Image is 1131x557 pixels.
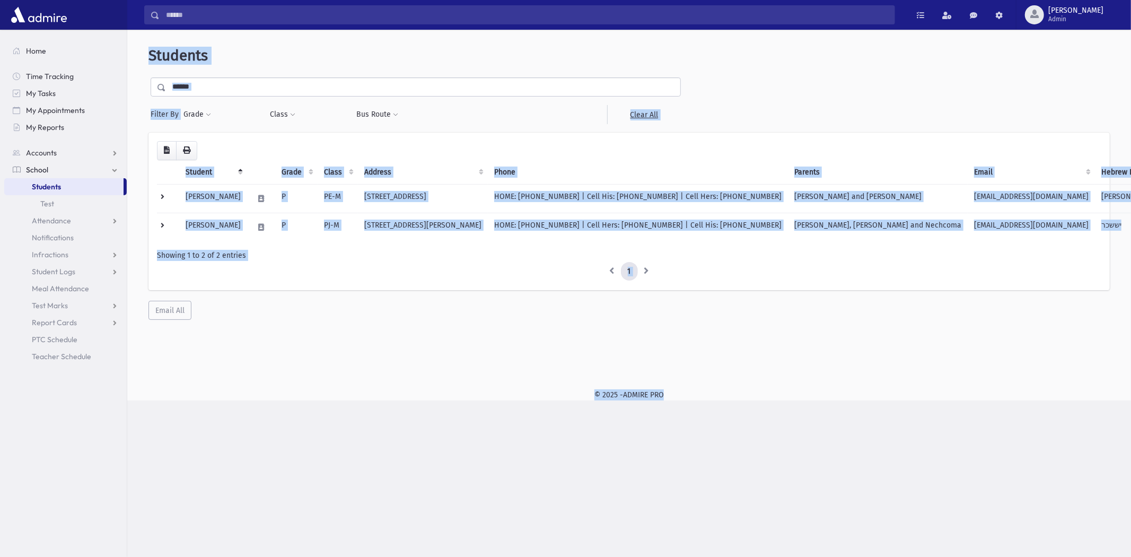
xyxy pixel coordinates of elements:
[179,184,247,213] td: [PERSON_NAME]
[157,141,177,160] button: CSV
[4,144,127,161] a: Accounts
[607,105,681,124] a: Clear All
[32,335,77,344] span: PTC Schedule
[275,213,318,241] td: P
[183,105,212,124] button: Grade
[4,280,127,297] a: Meal Attendance
[32,233,74,242] span: Notifications
[358,184,488,213] td: [STREET_ADDRESS]
[4,263,127,280] a: Student Logs
[318,213,358,241] td: PJ-M
[488,184,788,213] td: HOME: [PHONE_NUMBER] | Cell His: [PHONE_NUMBER] | Cell Hers: [PHONE_NUMBER]
[176,141,197,160] button: Print
[26,46,46,56] span: Home
[4,178,124,195] a: Students
[488,213,788,241] td: HOME: [PHONE_NUMBER] | Cell Hers: [PHONE_NUMBER] | Cell His: [PHONE_NUMBER]
[32,182,61,192] span: Students
[179,160,247,185] th: Student: activate to sort column descending
[623,390,664,399] a: ADMIRE PRO
[32,267,75,276] span: Student Logs
[144,389,1114,401] div: © 2025 -
[26,123,64,132] span: My Reports
[4,42,127,59] a: Home
[788,160,968,185] th: Parents
[4,161,127,178] a: School
[275,160,318,185] th: Grade: activate to sort column ascending
[968,160,1095,185] th: Email: activate to sort column ascending
[179,213,247,241] td: [PERSON_NAME]
[26,89,56,98] span: My Tasks
[26,165,48,175] span: School
[488,160,788,185] th: Phone
[4,195,127,212] a: Test
[4,102,127,119] a: My Appointments
[621,262,638,281] a: 1
[32,250,68,259] span: Infractions
[1048,6,1103,15] span: [PERSON_NAME]
[1048,15,1103,23] span: Admin
[32,352,91,361] span: Teacher Schedule
[32,301,68,310] span: Test Marks
[4,119,127,136] a: My Reports
[4,229,127,246] a: Notifications
[968,213,1095,241] td: [EMAIL_ADDRESS][DOMAIN_NAME]
[358,213,488,241] td: [STREET_ADDRESS][PERSON_NAME]
[968,184,1095,213] td: [EMAIL_ADDRESS][DOMAIN_NAME]
[356,105,399,124] button: Bus Route
[26,148,57,158] span: Accounts
[788,213,968,241] td: [PERSON_NAME], [PERSON_NAME] and Nechcoma
[157,250,1101,261] div: Showing 1 to 2 of 2 entries
[788,184,968,213] td: [PERSON_NAME] and [PERSON_NAME]
[4,348,127,365] a: Teacher Schedule
[318,184,358,213] td: PE-M
[275,184,318,213] td: P
[148,47,208,64] span: Students
[358,160,488,185] th: Address: activate to sort column ascending
[148,301,191,320] button: Email All
[26,72,74,81] span: Time Tracking
[8,4,69,25] img: AdmirePro
[4,314,127,331] a: Report Cards
[32,318,77,327] span: Report Cards
[4,212,127,229] a: Attendance
[32,216,71,225] span: Attendance
[4,85,127,102] a: My Tasks
[160,5,895,24] input: Search
[26,106,85,115] span: My Appointments
[4,68,127,85] a: Time Tracking
[32,284,89,293] span: Meal Attendance
[151,109,183,120] span: Filter By
[4,331,127,348] a: PTC Schedule
[318,160,358,185] th: Class: activate to sort column ascending
[4,297,127,314] a: Test Marks
[269,105,296,124] button: Class
[4,246,127,263] a: Infractions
